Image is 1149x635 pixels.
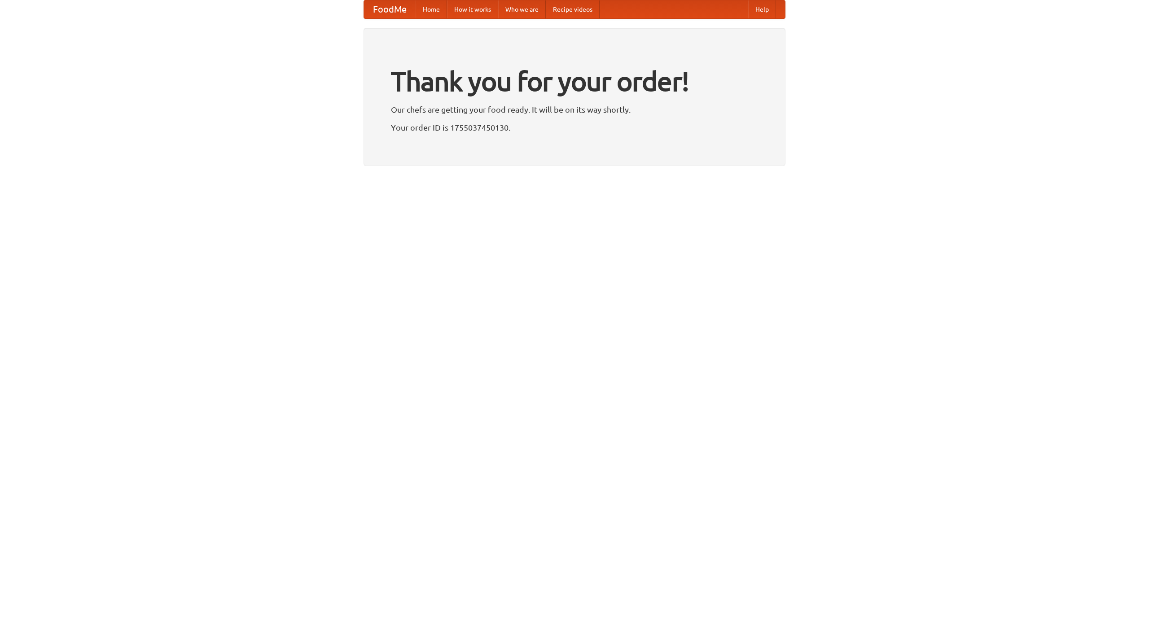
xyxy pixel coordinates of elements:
a: Who we are [498,0,546,18]
p: Your order ID is 1755037450130. [391,121,758,134]
p: Our chefs are getting your food ready. It will be on its way shortly. [391,103,758,116]
h1: Thank you for your order! [391,60,758,103]
a: Home [416,0,447,18]
a: Recipe videos [546,0,600,18]
a: Help [748,0,776,18]
a: How it works [447,0,498,18]
a: FoodMe [364,0,416,18]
